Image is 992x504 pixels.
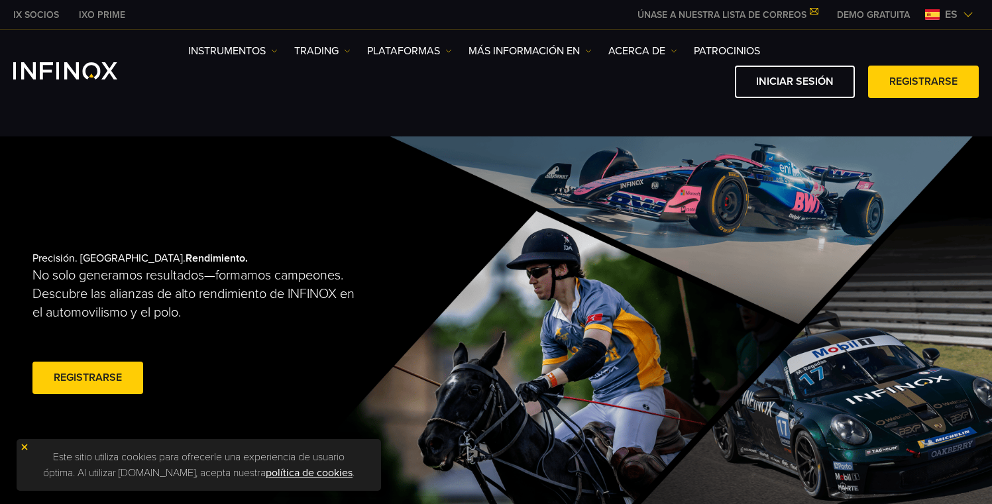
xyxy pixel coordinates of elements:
[13,62,148,79] a: INFINOX Logo
[32,230,450,419] div: Precisión. [GEOGRAPHIC_DATA].
[940,7,963,23] span: es
[468,43,592,59] a: Más información en
[69,8,135,22] a: INFINOX
[32,362,143,394] a: Registrarse
[608,43,677,59] a: ACERCA DE
[20,442,29,452] img: yellow close icon
[188,43,278,59] a: Instrumentos
[628,9,827,21] a: ÚNASE A NUESTRA LISTA DE CORREOS
[735,66,855,98] a: Iniciar sesión
[294,43,351,59] a: TRADING
[186,252,248,265] strong: Rendimiento.
[32,266,366,322] p: No solo generamos resultados—formamos campeones. Descubre las alianzas de alto rendimiento de INF...
[266,466,353,479] a: política de cookies
[23,446,374,484] p: Este sitio utiliza cookies para ofrecerle una experiencia de usuario óptima. Al utilizar [DOMAIN_...
[827,8,920,22] a: INFINOX MENU
[367,43,452,59] a: PLATAFORMAS
[694,43,760,59] a: Patrocinios
[3,8,69,22] a: INFINOX
[868,66,979,98] a: Registrarse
